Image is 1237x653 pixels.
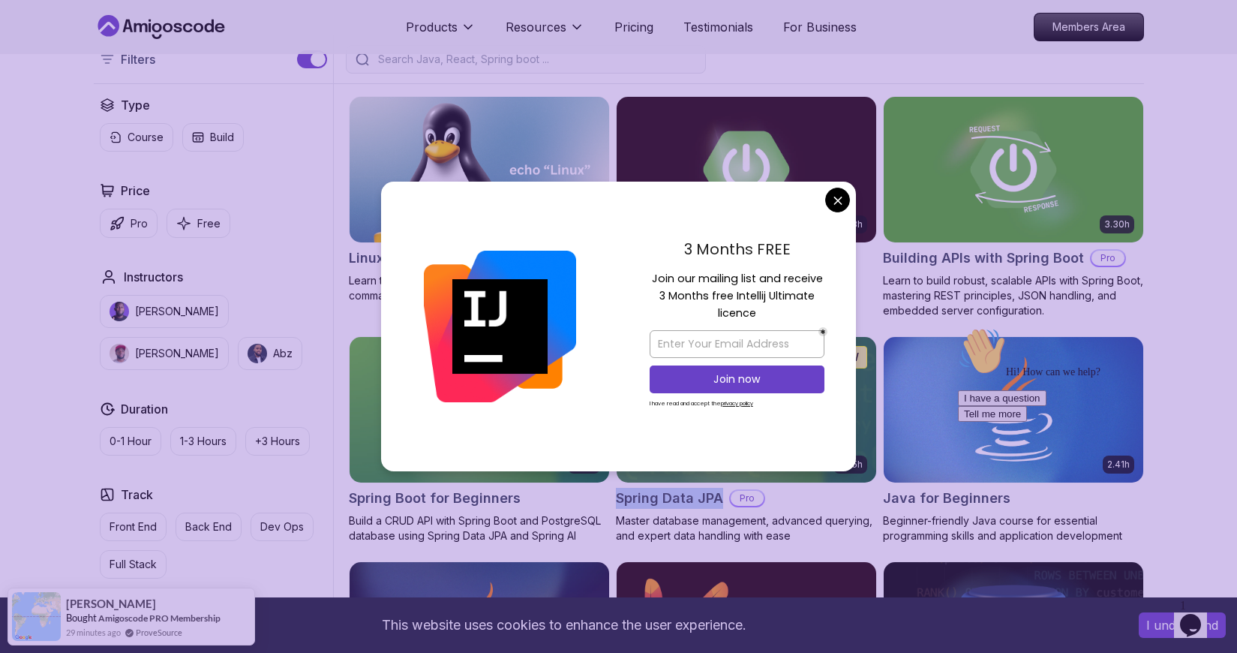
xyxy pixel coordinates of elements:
[883,248,1084,269] h2: Building APIs with Spring Boot
[884,97,1143,242] img: Building APIs with Spring Boot card
[110,434,152,449] p: 0-1 Hour
[883,96,1144,318] a: Building APIs with Spring Boot card3.30hBuilding APIs with Spring BootProLearn to build robust, s...
[883,273,1144,318] p: Learn to build robust, scalable APIs with Spring Boot, mastering REST principles, JSON handling, ...
[110,344,129,363] img: instructor img
[783,18,857,36] a: For Business
[350,337,609,483] img: Spring Boot for Beginners card
[110,557,157,572] p: Full Stack
[350,97,609,242] img: Linux Fundamentals card
[100,337,229,370] button: instructor img[PERSON_NAME]
[255,434,300,449] p: +3 Hours
[260,519,304,534] p: Dev Ops
[614,18,653,36] a: Pricing
[883,488,1010,509] h2: Java for Beginners
[375,52,696,67] input: Search Java, React, Spring boot ...
[66,626,121,639] span: 29 minutes ago
[251,513,314,541] button: Dev Ops
[136,626,182,639] a: ProveSource
[11,609,1116,642] div: This website uses cookies to enhance the user experience.
[124,268,183,286] h2: Instructors
[731,491,764,506] p: Pro
[406,18,458,36] p: Products
[616,513,877,543] p: Master database management, advanced querying, and expert data handling with ease
[406,18,476,48] button: Products
[121,182,150,200] h2: Price
[98,612,221,624] a: Amigoscode PRO Membership
[238,337,302,370] button: instructor imgAbz
[349,96,610,303] a: Linux Fundamentals card6.00hLinux FundamentalsProLearn the fundamentals of Linux and how to use t...
[210,130,234,145] p: Build
[185,519,232,534] p: Back End
[245,427,310,456] button: +3 Hours
[6,85,75,101] button: Tell me more
[12,592,61,641] img: provesource social proof notification image
[1034,13,1144,41] a: Members Area
[1034,14,1143,41] p: Members Area
[100,427,161,456] button: 0-1 Hour
[121,96,150,114] h2: Type
[170,427,236,456] button: 1-3 Hours
[121,50,155,68] p: Filters
[1091,251,1124,266] p: Pro
[66,597,156,610] span: [PERSON_NAME]
[182,123,244,152] button: Build
[683,18,753,36] a: Testimonials
[349,513,610,543] p: Build a CRUD API with Spring Boot and PostgreSQL database using Spring Data JPA and Spring AI
[110,302,129,321] img: instructor img
[506,18,584,48] button: Resources
[349,488,521,509] h2: Spring Boot for Beginners
[883,513,1144,543] p: Beginner-friendly Java course for essential programming skills and application development
[100,513,167,541] button: Front End
[180,434,227,449] p: 1-3 Hours
[1174,593,1222,638] iframe: chat widget
[121,400,168,418] h2: Duration
[617,97,876,242] img: Advanced Spring Boot card
[176,513,242,541] button: Back End
[616,488,723,509] h2: Spring Data JPA
[6,6,276,101] div: 👋Hi! How can we help?I have a questionTell me more
[121,486,153,504] h2: Track
[135,304,219,319] p: [PERSON_NAME]
[100,123,173,152] button: Course
[616,96,877,318] a: Advanced Spring Boot card5.18hAdvanced Spring BootProDive deep into Spring Boot with our advanced...
[349,273,610,303] p: Learn the fundamentals of Linux and how to use the command line
[6,45,149,56] span: Hi! How can we help?
[100,295,229,328] button: instructor img[PERSON_NAME]
[167,209,230,238] button: Free
[131,216,148,231] p: Pro
[883,336,1144,543] a: Java for Beginners card2.41hJava for BeginnersBeginner-friendly Java course for essential program...
[273,346,293,361] p: Abz
[248,344,267,363] img: instructor img
[884,337,1143,483] img: Java for Beginners card
[100,209,158,238] button: Pro
[1104,218,1130,230] p: 3.30h
[952,321,1222,585] iframe: chat widget
[135,346,219,361] p: [PERSON_NAME]
[6,69,95,85] button: I have a question
[506,18,566,36] p: Resources
[197,216,221,231] p: Free
[349,336,610,543] a: Spring Boot for Beginners card1.67hNEWSpring Boot for BeginnersBuild a CRUD API with Spring Boot ...
[1139,612,1226,638] button: Accept cookies
[66,612,97,624] span: Bought
[100,550,167,579] button: Full Stack
[6,6,54,54] img: :wave:
[128,130,164,145] p: Course
[110,519,157,534] p: Front End
[349,248,482,269] h2: Linux Fundamentals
